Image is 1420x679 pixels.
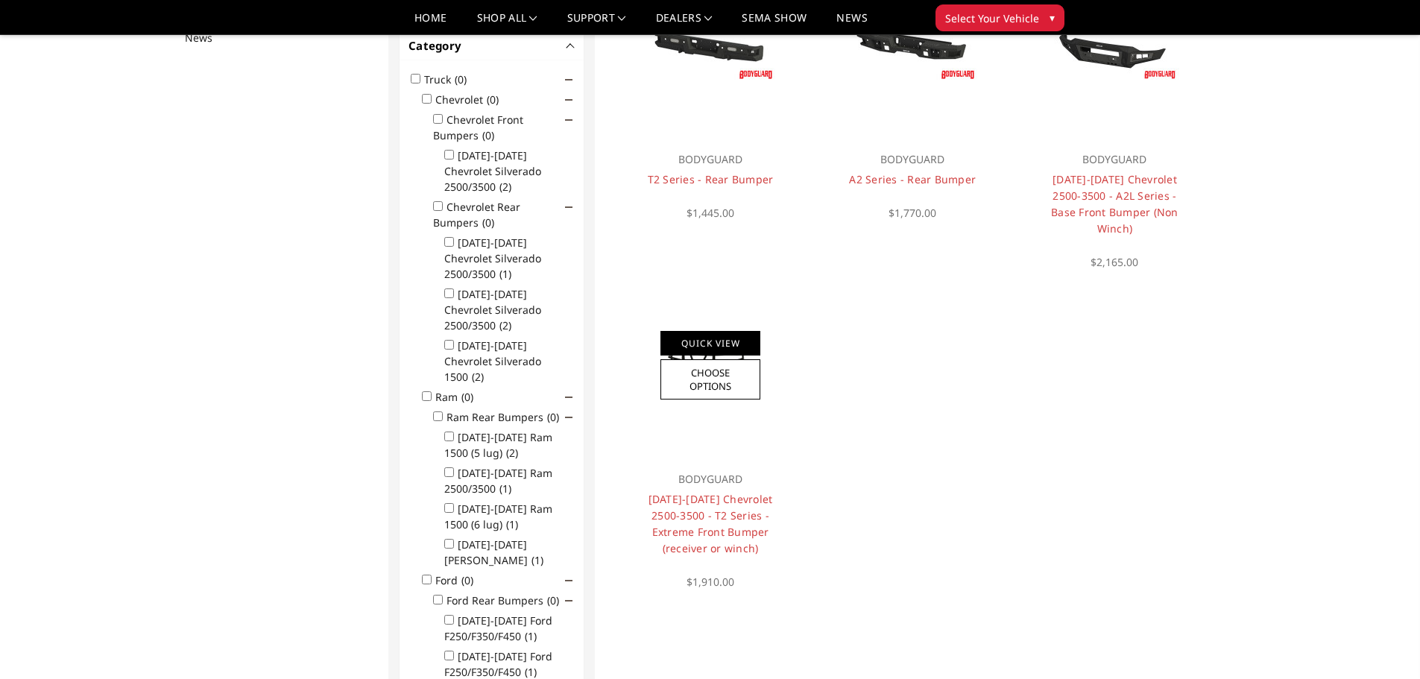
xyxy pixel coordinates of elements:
[472,370,484,384] span: (2)
[565,76,572,83] span: Click to show/hide children
[433,113,523,142] label: Chevrolet Front Bumpers
[565,597,572,604] span: Click to show/hide children
[444,613,552,643] label: [DATE]-[DATE] Ford F250/F350/F450
[444,287,541,332] label: [DATE]-[DATE] Chevrolet Silverado 2500/3500
[547,593,559,607] span: (0)
[414,13,446,34] a: Home
[565,203,572,211] span: Click to show/hide children
[435,92,508,107] label: Chevrolet
[531,553,543,567] span: (1)
[444,236,541,281] label: [DATE]-[DATE] Chevrolet Silverado 2500/3500
[482,128,494,142] span: (0)
[444,430,552,460] label: [DATE]-[DATE] Ram 1500 (5 lug)
[889,206,936,220] span: $1,770.00
[565,577,572,584] span: Click to show/hide children
[435,573,482,587] label: Ford
[461,573,473,587] span: (0)
[687,575,734,589] span: $1,910.00
[836,13,867,34] a: News
[838,151,988,168] p: BODYGUARD
[660,331,760,356] a: Quick View
[1040,151,1190,168] p: BODYGUARD
[444,466,552,496] label: [DATE]-[DATE] Ram 2500/3500
[1051,172,1178,236] a: [DATE]-[DATE] Chevrolet 2500-3500 - A2L Series - Base Front Bumper (Non Winch)
[1345,607,1420,679] iframe: Chat Widget
[408,37,575,54] h4: Category
[506,517,518,531] span: (1)
[687,206,734,220] span: $1,445.00
[742,13,807,34] a: SEMA Show
[444,148,541,194] label: [DATE]-[DATE] Chevrolet Silverado 2500/3500
[648,172,774,186] a: T2 Series - Rear Bumper
[565,116,572,124] span: Click to show/hide children
[487,92,499,107] span: (0)
[945,10,1039,26] span: Select Your Vehicle
[435,390,482,404] label: Ram
[444,502,552,531] label: [DATE]-[DATE] Ram 1500 (6 lug)
[660,359,760,399] a: Choose Options
[446,593,568,607] label: Ford Rear Bumpers
[565,414,572,421] span: Click to show/hide children
[1050,10,1055,25] span: ▾
[477,13,537,34] a: shop all
[525,665,537,679] span: (1)
[461,390,473,404] span: (0)
[567,42,575,49] button: -
[547,410,559,424] span: (0)
[1091,255,1138,269] span: $2,165.00
[446,410,568,424] label: Ram Rear Bumpers
[482,215,494,230] span: (0)
[444,338,541,384] label: [DATE]-[DATE] Chevrolet Silverado 1500
[635,151,785,168] p: BODYGUARD
[499,180,511,194] span: (2)
[849,172,976,186] a: A2 Series - Rear Bumper
[499,318,511,332] span: (2)
[455,72,467,86] span: (0)
[567,13,626,34] a: Support
[424,72,476,86] label: Truck
[433,200,520,230] label: Chevrolet Rear Bumpers
[649,492,773,555] a: [DATE]-[DATE] Chevrolet 2500-3500 - T2 Series - Extreme Front Bumper (receiver or winch)
[656,13,713,34] a: Dealers
[499,267,511,281] span: (1)
[565,96,572,104] span: Click to show/hide children
[185,30,231,45] a: News
[935,4,1064,31] button: Select Your Vehicle
[565,394,572,401] span: Click to show/hide children
[506,446,518,460] span: (2)
[525,629,537,643] span: (1)
[635,470,785,488] p: BODYGUARD
[444,649,552,679] label: [DATE]-[DATE] Ford F250/F350/F450
[499,481,511,496] span: (1)
[444,537,552,567] label: [DATE]-[DATE] [PERSON_NAME]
